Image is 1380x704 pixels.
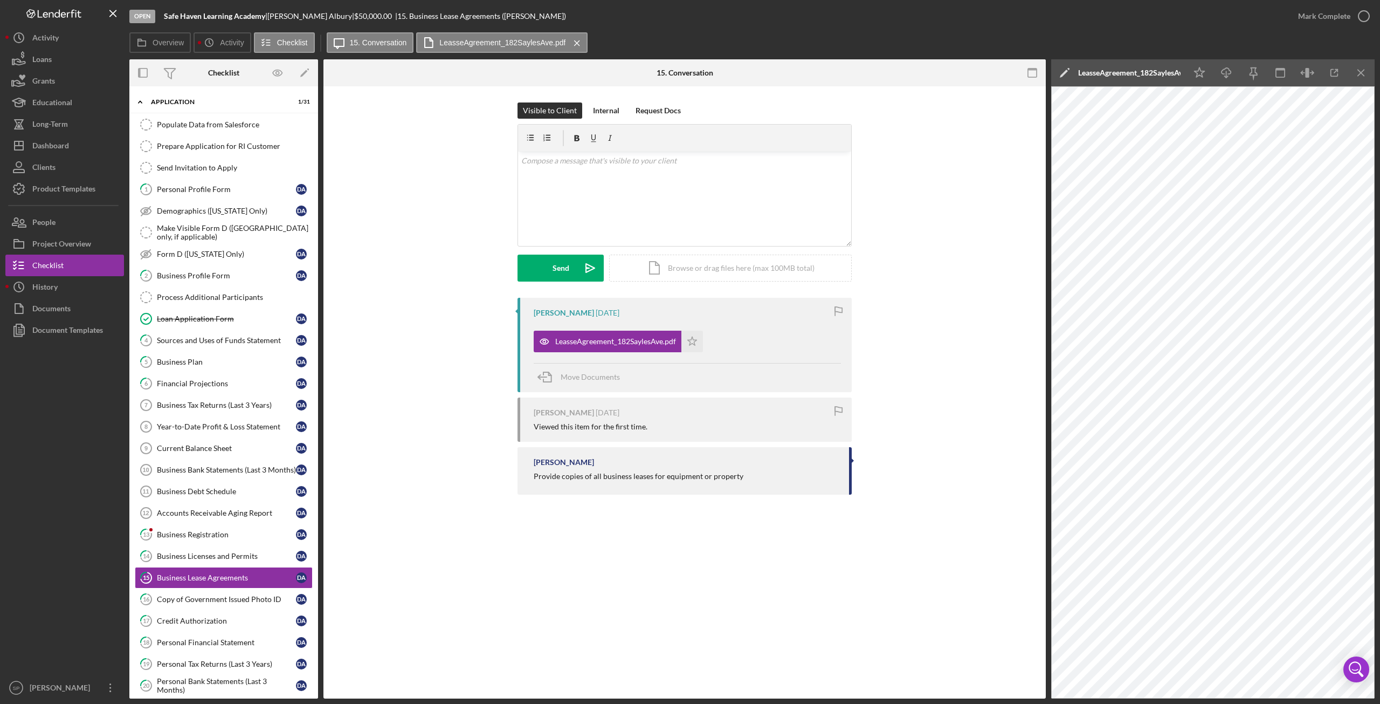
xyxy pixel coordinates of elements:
[135,308,313,330] a: Loan Application FormDA
[144,186,148,193] tspan: 1
[135,157,313,179] a: Send Invitation to Apply
[142,510,149,516] tspan: 12
[32,113,68,138] div: Long-Term
[296,335,307,346] div: D A
[5,233,124,255] a: Project Overview
[153,38,184,47] label: Overview
[5,27,124,49] button: Activity
[157,315,296,323] div: Loan Application Form
[135,265,313,286] a: 2Business Profile FormDA
[143,596,150,603] tspan: 16
[194,32,251,53] button: Activity
[5,276,124,298] a: History
[5,211,124,233] button: People
[5,319,124,341] button: Document Templates
[553,255,569,282] div: Send
[296,464,307,475] div: D A
[129,32,191,53] button: Overview
[135,200,313,222] a: Demographics ([US_STATE] Only)DA
[555,337,676,346] div: LeasseAgreement_182SaylesAve.pdf
[135,675,313,696] a: 20Personal Bank Statements (Last 3 Months)DA
[135,524,313,545] a: 13Business RegistrationDA
[32,211,56,236] div: People
[129,10,155,23] div: Open
[13,685,20,691] text: SP
[143,552,150,559] tspan: 14
[534,472,743,481] div: Provide copies of all business leases for equipment or property
[32,92,72,116] div: Educational
[157,677,296,694] div: Personal Bank Statements (Last 3 Months)
[208,69,239,77] div: Checklist
[32,27,59,51] div: Activity
[135,373,313,394] a: 6Financial ProjectionsDA
[32,49,52,73] div: Loans
[32,276,58,300] div: History
[296,529,307,540] div: D A
[135,416,313,438] a: 8Year-to-Date Profit & Loss StatementDA
[593,102,619,119] div: Internal
[143,617,150,624] tspan: 17
[296,378,307,389] div: D A
[354,12,395,20] div: $50,000.00
[143,574,149,581] tspan: 15
[1078,69,1181,77] div: LeasseAgreement_182SaylesAve.pdf
[157,185,296,194] div: Personal Profile Form
[5,92,124,113] button: Educational
[5,677,124,699] button: SP[PERSON_NAME]
[135,632,313,653] a: 18Personal Financial StatementDA
[144,423,148,430] tspan: 8
[157,207,296,215] div: Demographics ([US_STATE] Only)
[135,330,313,351] a: 4Sources and Uses of Funds StatementDA
[135,114,313,135] a: Populate Data from Salesforce
[1287,5,1375,27] button: Mark Complete
[135,589,313,610] a: 16Copy of Government Issued Photo IDDA
[636,102,681,119] div: Request Docs
[296,508,307,518] div: D A
[32,298,71,322] div: Documents
[157,487,296,496] div: Business Debt Schedule
[164,12,267,20] div: |
[144,445,148,452] tspan: 9
[157,595,296,604] div: Copy of Government Issued Photo ID
[157,444,296,453] div: Current Balance Sheet
[5,156,124,178] a: Clients
[157,509,296,517] div: Accounts Receivable Aging Report
[5,298,124,319] a: Documents
[277,38,308,47] label: Checklist
[144,337,148,344] tspan: 4
[296,206,307,216] div: D A
[135,351,313,373] a: 5Business PlanDA
[142,467,149,473] tspan: 10
[5,49,124,70] button: Loans
[296,594,307,605] div: D A
[439,38,565,47] label: LeasseAgreement_182SaylesAve.pdf
[157,293,312,302] div: Process Additional Participants
[157,271,296,280] div: Business Profile Form
[144,380,148,387] tspan: 6
[157,163,312,172] div: Send Invitation to Apply
[327,32,414,53] button: 15. Conversation
[157,466,296,474] div: Business Bank Statements (Last 3 Months)
[1298,5,1350,27] div: Mark Complete
[5,255,124,276] a: Checklist
[296,270,307,281] div: D A
[523,102,577,119] div: Visible to Client
[296,486,307,497] div: D A
[151,99,283,105] div: Application
[157,530,296,539] div: Business Registration
[142,488,149,495] tspan: 11
[135,222,313,243] a: Make Visible Form D ([GEOGRAPHIC_DATA] only, if applicable)
[296,659,307,669] div: D A
[5,70,124,92] button: Grants
[296,572,307,583] div: D A
[561,372,620,381] span: Move Documents
[296,680,307,691] div: D A
[296,357,307,367] div: D A
[5,113,124,135] a: Long-Term
[254,32,315,53] button: Checklist
[135,394,313,416] a: 7Business Tax Returns (Last 3 Years)DA
[291,99,310,105] div: 1 / 31
[350,38,407,47] label: 15. Conversation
